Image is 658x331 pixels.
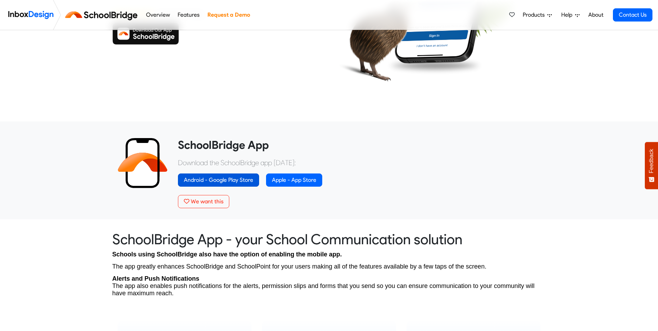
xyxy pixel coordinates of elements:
[178,173,259,187] a: Android - Google Play Store
[112,251,342,258] span: Schools using SchoolBridge also have the option of enabling the mobile app.
[520,8,555,22] a: Products
[645,142,658,189] button: Feedback - Show survey
[523,11,547,19] span: Products
[586,8,605,22] a: About
[386,55,484,76] img: shadow.png
[558,8,582,22] a: Help
[64,7,142,23] img: schoolbridge logo
[112,23,179,45] img: Download SchoolBridge App
[176,8,202,22] a: Features
[178,195,229,208] button: We want this
[613,8,652,22] a: Contact Us
[112,282,535,297] span: The app also enables push notifications for the alerts, permission slips and forms that you send ...
[191,198,223,205] span: We want this
[144,8,172,22] a: Overview
[118,138,168,188] img: 2022_01_13_icon_sb_app.svg
[178,158,541,168] p: Download the SchoolBridge app [DATE]:
[178,138,541,152] heading: SchoolBridge App
[112,263,487,270] span: The app greatly enhances SchoolBridge and SchoolPoint for your users making all of the features a...
[112,230,546,248] heading: SchoolBridge App - your School Communication solution
[205,8,252,22] a: Request a Demo
[648,149,655,173] span: Feedback
[561,11,575,19] span: Help
[112,275,199,282] strong: Alerts and Push Notifications
[266,173,322,187] a: Apple - App Store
